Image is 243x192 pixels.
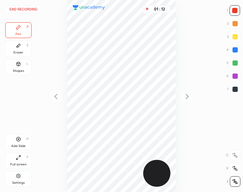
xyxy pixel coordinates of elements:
[227,71,240,81] div: 6
[13,51,23,54] div: Eraser
[227,45,240,55] div: 4
[227,5,240,16] div: 1
[227,58,240,68] div: 5
[10,163,27,166] div: Full screen
[26,137,29,140] div: H
[226,150,240,160] div: C
[13,69,24,73] div: Shapes
[15,32,21,36] div: Pen
[226,163,240,174] div: X
[27,62,29,65] div: L
[227,18,240,29] div: 2
[12,181,25,184] div: Settings
[73,5,105,10] img: logo.38c385cc.svg
[227,84,240,95] div: 7
[5,5,42,13] button: End recording
[227,32,240,42] div: 3
[27,156,29,159] div: F
[27,44,29,47] div: E
[11,144,26,148] div: Add Slide
[227,176,240,187] div: Z
[152,7,167,11] div: 01 : 12
[27,25,29,29] div: P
